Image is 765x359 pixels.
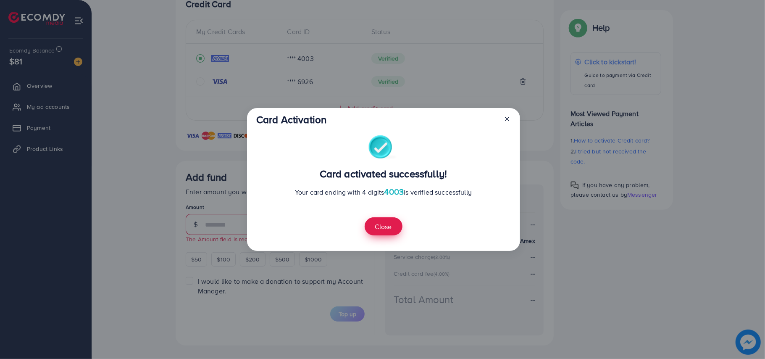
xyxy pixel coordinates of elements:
[256,114,326,126] h3: Card Activation
[384,185,404,198] span: 4003
[256,168,510,180] h3: Card activated successfully!
[256,187,510,197] p: Your card ending with 4 digits is verified successfully
[365,217,402,235] button: Close
[368,135,398,161] img: success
